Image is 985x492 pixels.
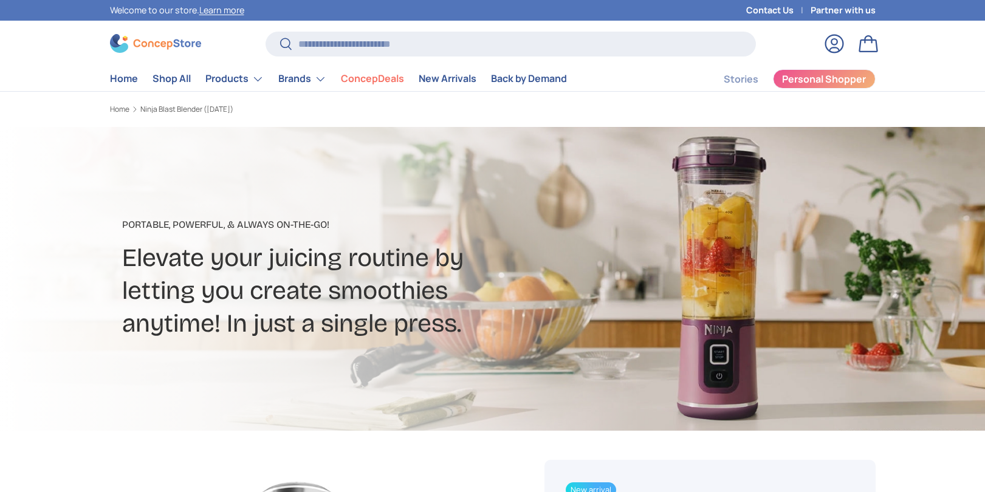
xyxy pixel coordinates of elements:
a: Ninja Blast Blender ([DATE]) [140,106,233,113]
a: Personal Shopper [773,69,876,89]
a: Brands [278,67,326,91]
nav: Secondary [695,67,876,91]
a: Learn more [199,4,244,16]
a: Back by Demand [491,67,567,91]
a: Contact Us [746,4,811,17]
h2: Elevate your juicing routine by letting you create smoothies anytime! In just a single press. [122,242,589,340]
summary: Products [198,67,271,91]
a: New Arrivals [419,67,476,91]
a: Home [110,67,138,91]
img: ConcepStore [110,34,201,53]
summary: Brands [271,67,334,91]
a: Shop All [153,67,191,91]
a: Products [205,67,264,91]
nav: Primary [110,67,567,91]
a: Partner with us [811,4,876,17]
p: Welcome to our store. [110,4,244,17]
nav: Breadcrumbs [110,104,516,115]
a: ConcepDeals [341,67,404,91]
a: Home [110,106,129,113]
a: Stories [724,67,758,91]
p: Portable, Powerful, & Always On-The-Go! [122,217,589,232]
span: Personal Shopper [782,74,866,84]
